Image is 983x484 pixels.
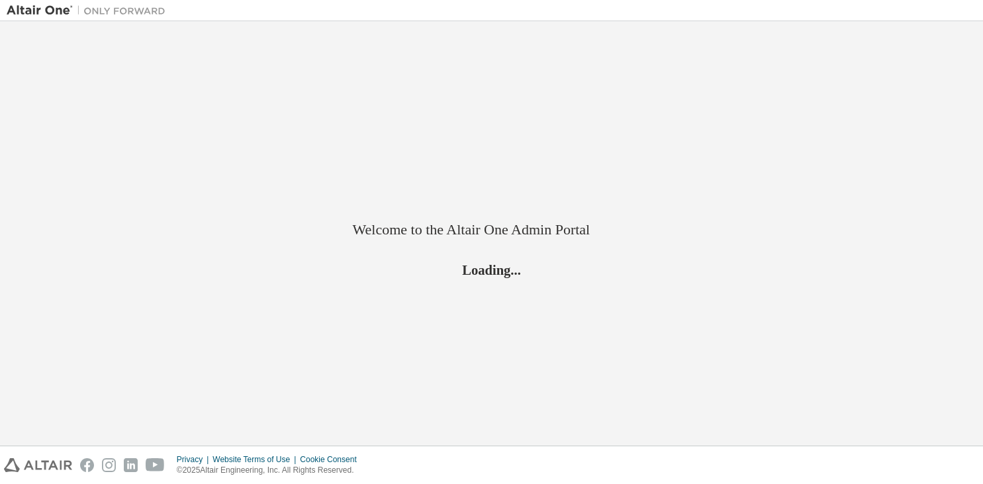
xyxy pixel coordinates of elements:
img: facebook.svg [80,458,94,472]
img: altair_logo.svg [4,458,72,472]
div: Privacy [177,454,212,465]
img: Altair One [7,4,172,17]
div: Cookie Consent [300,454,364,465]
img: youtube.svg [146,458,165,472]
p: © 2025 Altair Engineering, Inc. All Rights Reserved. [177,465,365,476]
img: instagram.svg [102,458,116,472]
div: Website Terms of Use [212,454,300,465]
h2: Loading... [353,261,631,278]
h2: Welcome to the Altair One Admin Portal [353,220,631,239]
img: linkedin.svg [124,458,138,472]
